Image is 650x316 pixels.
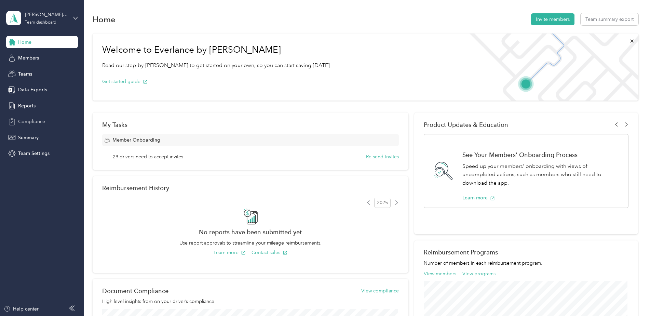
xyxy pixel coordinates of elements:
[361,287,399,294] button: View compliance
[93,16,116,23] h1: Home
[102,287,168,294] h2: Document Compliance
[374,198,391,208] span: 2025
[4,305,39,313] button: Help center
[612,278,650,316] iframe: Everlance-gr Chat Button Frame
[18,150,50,157] span: Team Settings
[424,270,456,277] button: View members
[366,153,399,160] button: Re-send invites
[424,260,628,267] p: Number of members in each reimbursement program.
[18,54,39,62] span: Members
[25,21,56,25] div: Team dashboard
[462,162,621,187] p: Speed up your members' onboarding with views of uncompleted actions, such as members who still ne...
[463,34,638,101] img: Welcome to everlance
[102,121,399,128] div: My Tasks
[18,70,32,78] span: Teams
[462,151,621,158] h1: See Your Members' Onboarding Process
[531,13,574,25] button: Invite members
[102,184,169,192] h2: Reimbursement History
[18,102,36,109] span: Reports
[102,44,331,55] h1: Welcome to Everlance by [PERSON_NAME]
[102,78,148,85] button: Get started guide
[102,239,399,247] p: Use report approvals to streamline your mileage reimbursements.
[462,270,496,277] button: View programs
[424,249,628,256] h2: Reimbursement Programs
[112,136,160,144] span: Member Onboarding
[214,249,246,256] button: Learn more
[252,249,287,256] button: Contact sales
[18,134,39,141] span: Summary
[113,153,183,160] span: 29 drivers need to accept invites
[462,194,495,201] button: Learn more
[424,121,508,128] span: Product Updates & Education
[102,298,399,305] p: High level insights from on your driver’s compliance.
[102,228,399,236] h2: No reports have been submitted yet
[18,86,47,93] span: Data Exports
[581,13,638,25] button: Team summary export
[102,61,331,70] p: Read our step-by-[PERSON_NAME] to get started on your own, so you can start saving [DATE].
[18,118,45,125] span: Compliance
[25,11,68,18] div: [PERSON_NAME][EMAIL_ADDRESS][PERSON_NAME][DOMAIN_NAME]
[18,39,31,46] span: Home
